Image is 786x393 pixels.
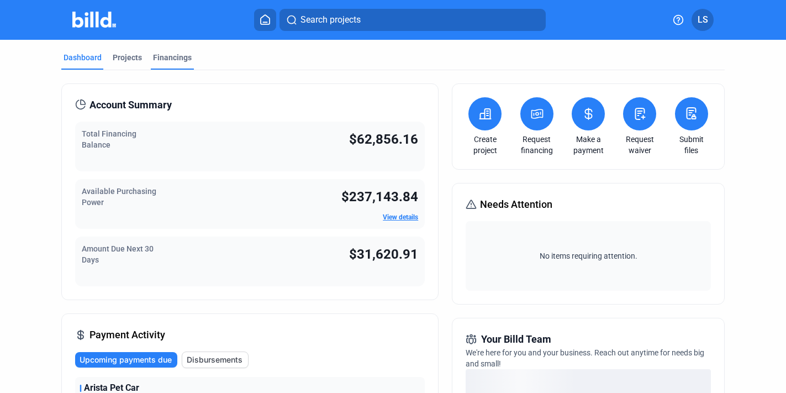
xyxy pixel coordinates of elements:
span: Total Financing Balance [82,129,136,149]
button: Disbursements [182,352,249,368]
span: Disbursements [187,354,242,365]
a: Request waiver [620,134,659,156]
a: Request financing [518,134,556,156]
span: No items requiring attention. [470,250,706,261]
button: LS [692,9,714,31]
span: Search projects [300,13,361,27]
span: Upcoming payments due [80,354,172,365]
a: Make a payment [569,134,608,156]
span: $62,856.16 [349,132,418,147]
img: Billd Company Logo [72,12,116,28]
span: Needs Attention [480,197,552,212]
a: Create project [466,134,504,156]
span: Available Purchasing Power [82,187,156,207]
span: We're here for you and your business. Reach out anytime for needs big and small! [466,348,704,368]
span: Payment Activity [89,327,165,343]
span: Your Billd Team [481,332,551,347]
span: LS [698,13,708,27]
span: Amount Due Next 30 Days [82,244,154,264]
a: View details [383,213,418,221]
span: $31,620.91 [349,247,418,262]
button: Search projects [279,9,546,31]
span: $237,143.84 [341,189,418,205]
div: Financings [153,52,192,63]
span: Account Summary [89,97,172,113]
div: Projects [113,52,142,63]
a: Submit files [672,134,711,156]
button: Upcoming payments due [75,352,177,368]
div: Dashboard [64,52,102,63]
